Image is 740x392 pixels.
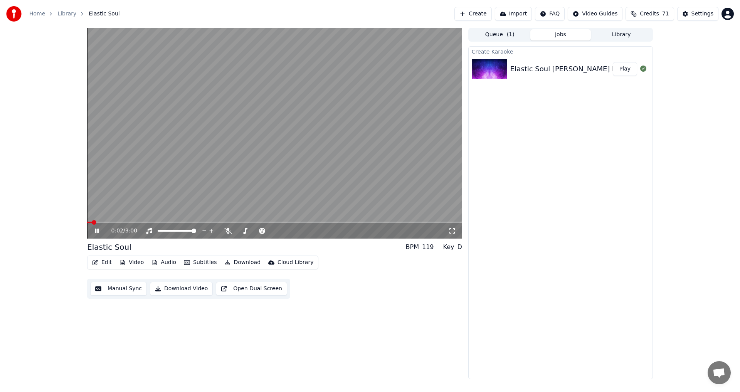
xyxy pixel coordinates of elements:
[89,10,119,18] span: Elastic Soul
[150,282,213,296] button: Download Video
[125,227,137,235] span: 3:00
[613,62,637,76] button: Play
[691,10,713,18] div: Settings
[591,29,652,40] button: Library
[181,257,220,268] button: Subtitles
[708,361,731,384] div: Open chat
[277,259,313,266] div: Cloud Library
[495,7,532,21] button: Import
[87,242,131,252] div: Elastic Soul
[89,257,115,268] button: Edit
[148,257,179,268] button: Audio
[216,282,287,296] button: Open Dual Screen
[29,10,45,18] a: Home
[422,242,434,252] div: 119
[221,257,264,268] button: Download
[469,29,530,40] button: Queue
[568,7,622,21] button: Video Guides
[111,227,130,235] div: /
[29,10,120,18] nav: breadcrumb
[457,242,462,252] div: D
[57,10,76,18] a: Library
[454,7,492,21] button: Create
[90,282,147,296] button: Manual Sync
[677,7,718,21] button: Settings
[6,6,22,22] img: youka
[443,242,454,252] div: Key
[626,7,674,21] button: Credits71
[406,242,419,252] div: BPM
[116,257,147,268] button: Video
[507,31,515,39] span: ( 1 )
[111,227,123,235] span: 0:02
[530,29,591,40] button: Jobs
[662,10,669,18] span: 71
[469,47,653,56] div: Create Karaoke
[535,7,565,21] button: FAQ
[640,10,659,18] span: Credits
[510,64,675,74] div: Elastic Soul [PERSON_NAME] Danlos Awareness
